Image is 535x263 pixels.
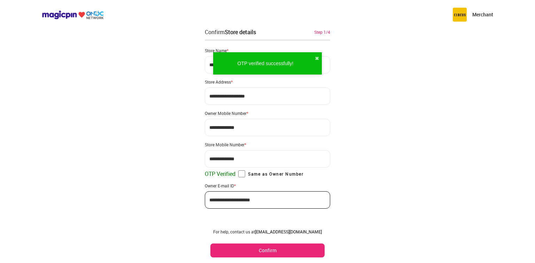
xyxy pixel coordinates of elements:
button: close [315,55,319,62]
input: Same as Owner Number [238,170,245,177]
div: Owner E-mail ID [205,183,330,188]
span: OTP Verified [205,170,235,177]
div: Store Name [205,48,330,53]
img: ondc-logo-new-small.8a59708e.svg [42,10,104,20]
img: circus.b677b59b.png [453,8,467,22]
div: Step 1/4 [314,29,330,35]
div: Owner Mobile Number [205,110,330,116]
button: Confirm [210,243,325,257]
div: Confirm [205,28,256,36]
div: OTP verified successfully! [216,60,315,67]
p: Merchant [472,11,493,18]
a: [EMAIL_ADDRESS][DOMAIN_NAME] [255,229,322,234]
div: For help, contact us at [210,229,325,234]
div: Store Mobile Number [205,142,330,147]
label: Same as Owner Number [238,170,303,177]
div: Store Address [205,79,330,85]
div: Store details [225,28,256,36]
